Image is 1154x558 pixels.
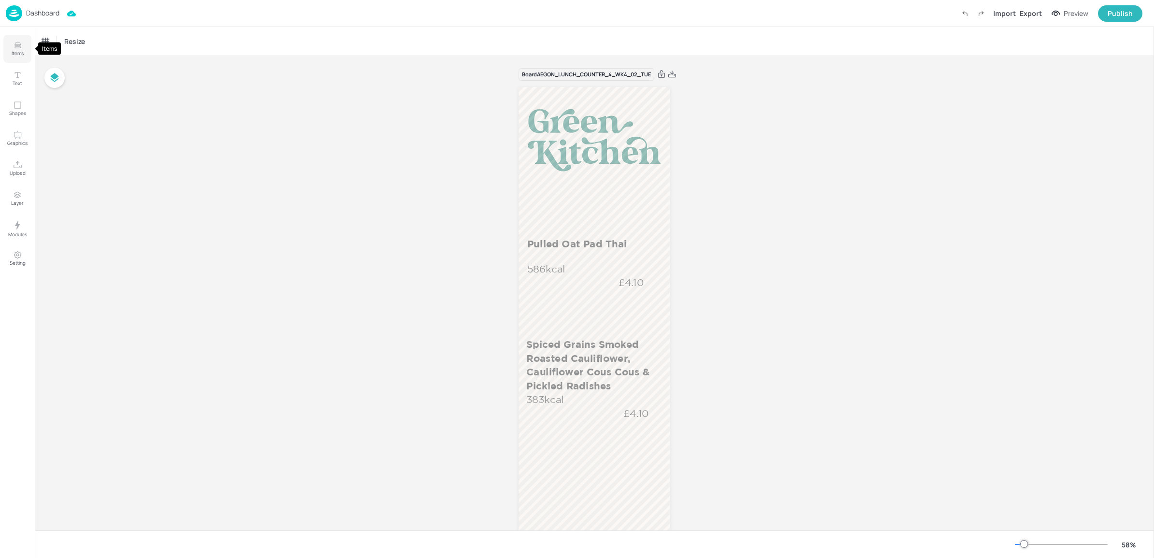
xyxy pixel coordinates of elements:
[957,5,973,22] label: Undo (Ctrl + Z)
[519,68,654,81] div: Board AEGON_LUNCH_COUNTER_4_WK4_02_TUE
[527,238,627,249] span: Pulled Oat Pad Thai
[1020,8,1042,18] div: Export
[1046,6,1094,21] button: Preview
[623,408,649,418] span: £4.10
[62,36,87,46] span: Resize
[1117,540,1140,550] div: 58 %
[993,8,1016,18] div: Import
[6,5,22,21] img: logo-86c26b7e.jpg
[527,339,650,391] span: Spiced Grains Smoked Roasted Cauliflower, Cauliflower Cous Cous & Pickled Radishes
[26,10,59,16] p: Dashboard
[1108,8,1133,19] div: Publish
[1098,5,1142,22] button: Publish
[973,5,989,22] label: Redo (Ctrl + Y)
[38,43,61,55] div: Items
[527,394,564,405] span: 383kcal
[619,277,644,288] span: £4.10
[527,263,565,274] span: 586kcal
[1064,8,1088,19] div: Preview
